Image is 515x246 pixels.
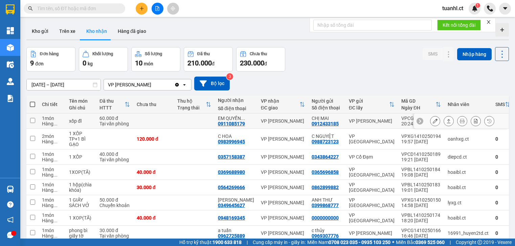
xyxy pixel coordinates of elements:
[401,157,441,162] div: 19:21 [DATE]
[135,59,142,67] span: 10
[26,47,75,71] button: Đơn hàng9đơn
[226,73,233,80] sup: 3
[312,105,342,110] div: Số điện thoại
[448,102,489,107] div: Nhân viên
[69,105,93,110] div: Ghi chú
[137,136,171,142] div: 120.000 đ
[312,185,339,190] div: 0862899882
[81,23,112,39] button: Kho nhận
[112,23,152,39] button: Hàng đã giao
[79,47,128,71] button: Khối lượng0kg
[401,203,441,208] div: 14:58 [DATE]
[7,61,14,68] img: warehouse-icon
[218,197,254,203] div: THƯ PHƯƠNG
[218,228,254,233] div: a tuấn
[312,233,339,239] div: 0969307776
[450,239,451,246] span: |
[349,134,395,144] div: VP [GEOGRAPHIC_DATA]
[137,215,171,221] div: 40.000 đ
[53,233,58,239] span: ...
[42,212,62,218] div: 1 món
[495,136,510,142] div: 0
[349,118,395,124] div: VP [PERSON_NAME]
[312,121,339,126] div: 0912433185
[218,185,245,190] div: 0564269666
[7,78,14,85] img: warehouse-icon
[28,6,33,11] span: search
[448,185,489,190] div: hoaibl.ct
[495,200,510,205] div: 0
[42,218,62,223] div: Hàng thông thường
[26,23,54,39] button: Kho gửi
[240,59,264,67] span: 230.000
[108,81,151,88] div: VP [PERSON_NAME]
[398,96,444,114] th: Toggle SortBy
[392,241,394,244] span: ⚪️
[241,116,245,121] span: ...
[457,48,492,60] button: Nhập hàng
[37,5,117,12] input: Tìm tên, số ĐT hoặc mã đơn
[261,105,299,110] div: ĐC giao
[99,116,130,121] div: 60.000 đ
[40,52,59,56] div: Đơn hàng
[218,116,254,121] div: EM QUYỀN LINH
[177,105,206,110] div: Trạng thái
[53,172,58,178] span: ...
[448,215,489,221] div: hoaibl.ct
[69,98,93,104] div: Tên món
[99,203,130,208] div: Chuyển khoản
[137,185,171,190] div: 30.000 đ
[42,157,62,162] div: Hàng thông thường
[247,239,248,246] span: |
[448,200,489,205] div: lyxg.ct
[167,3,179,15] button: aim
[437,4,469,13] span: tuanhl.ct
[218,154,245,160] div: 0357158387
[53,121,58,126] span: ...
[88,61,93,66] span: kg
[99,157,130,162] div: Tại văn phòng
[218,98,254,103] div: Người nhận
[448,169,489,175] div: hoaibl.ct
[401,98,435,104] div: Mã GD
[475,3,480,8] sup: 1
[218,233,245,239] div: 0962725889
[495,23,509,37] div: Tạo kho hàng mới
[69,131,93,147] div: 1 XỐP TP+1 BÌ GẠO
[69,197,93,208] div: 1 GIẤY SÁCH VỞ
[416,240,445,245] strong: 0369 525 060
[423,48,443,60] button: SMS
[349,182,395,193] div: VP [GEOGRAPHIC_DATA]
[30,59,34,67] span: 9
[448,230,489,236] div: 16991_huyen2td.ct
[42,116,62,121] div: 1 món
[495,102,505,107] div: SMS
[396,239,445,246] span: Miền Bắc
[53,203,58,208] span: ...
[7,217,14,223] span: notification
[312,169,339,175] div: 0365696858
[174,82,180,87] svg: Clear value
[42,172,62,178] div: Hàng thông thường
[477,240,482,245] span: copyright
[312,197,342,203] div: ANH THƯ
[486,20,491,24] span: close
[99,151,130,157] div: 40.000 đ
[312,215,339,221] div: 0000000000
[35,61,44,66] span: đơn
[7,27,14,34] img: dashboard-icon
[182,82,187,87] svg: open
[401,182,441,187] div: VPBL1410250183
[349,98,389,104] div: VP gửi
[218,169,245,175] div: 0369688980
[7,232,14,238] span: message
[96,96,133,114] th: Toggle SortBy
[472,5,478,12] img: icon-new-feature
[250,52,267,56] div: Chưa thu
[448,154,489,160] div: diepcd.ct
[502,5,508,12] span: caret-down
[264,61,267,66] span: đ
[401,151,441,157] div: VPCD1410250189
[136,3,148,15] button: plus
[312,203,339,208] div: 0399868777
